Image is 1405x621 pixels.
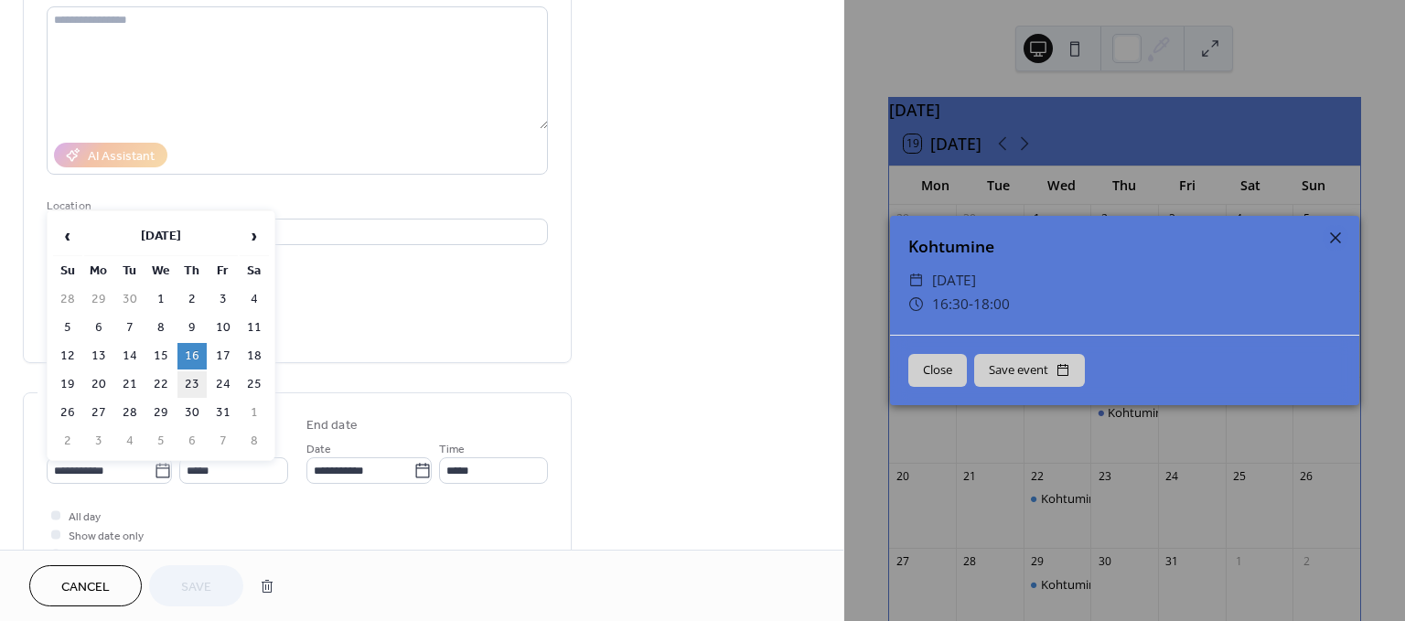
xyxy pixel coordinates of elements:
[240,315,269,341] td: 11
[115,315,145,341] td: 7
[146,343,176,369] td: 15
[61,578,110,597] span: Cancel
[69,546,138,565] span: Hide end time
[115,400,145,426] td: 28
[69,527,144,546] span: Show date only
[240,371,269,398] td: 25
[969,294,973,314] span: -
[908,354,967,387] button: Close
[84,343,113,369] td: 13
[84,428,113,455] td: 3
[84,217,238,256] th: [DATE]
[29,565,142,606] button: Cancel
[115,343,145,369] td: 14
[908,269,925,293] div: ​
[932,294,969,314] span: 16:30
[84,400,113,426] td: 27
[47,197,544,216] div: Location
[240,400,269,426] td: 1
[53,343,82,369] td: 12
[146,400,176,426] td: 29
[84,286,113,313] td: 29
[115,371,145,398] td: 21
[240,258,269,284] th: Sa
[115,428,145,455] td: 4
[146,315,176,341] td: 8
[146,371,176,398] td: 22
[241,218,268,254] span: ›
[240,286,269,313] td: 4
[240,428,269,455] td: 8
[177,286,207,313] td: 2
[973,294,1010,314] span: 18:00
[53,258,82,284] th: Su
[53,400,82,426] td: 26
[115,286,145,313] td: 30
[84,371,113,398] td: 20
[209,258,238,284] th: Fr
[209,343,238,369] td: 17
[53,286,82,313] td: 28
[209,371,238,398] td: 24
[146,258,176,284] th: We
[439,440,465,459] span: Time
[177,428,207,455] td: 6
[146,286,176,313] td: 1
[146,428,176,455] td: 5
[177,343,207,369] td: 16
[890,234,1359,258] div: Kohtumine
[53,428,82,455] td: 2
[115,258,145,284] th: Tu
[974,354,1085,387] button: Save event
[306,416,358,435] div: End date
[84,258,113,284] th: Mo
[54,218,81,254] span: ‹
[209,315,238,341] td: 10
[209,428,238,455] td: 7
[53,315,82,341] td: 5
[240,343,269,369] td: 18
[306,440,331,459] span: Date
[69,508,101,527] span: All day
[209,400,238,426] td: 31
[177,371,207,398] td: 23
[177,400,207,426] td: 30
[177,315,207,341] td: 9
[177,258,207,284] th: Th
[209,286,238,313] td: 3
[908,293,925,316] div: ​
[932,269,976,293] span: [DATE]
[84,315,113,341] td: 6
[53,371,82,398] td: 19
